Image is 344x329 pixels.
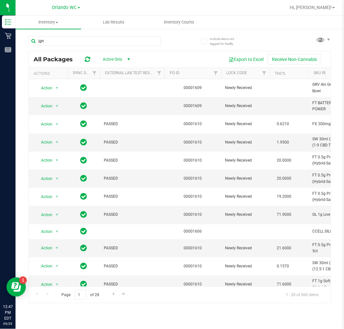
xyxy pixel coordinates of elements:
[259,68,270,79] a: Filter
[53,192,61,201] span: select
[89,68,100,79] a: Filter
[35,244,53,253] span: Action
[81,210,87,219] span: In Sync
[104,281,161,287] span: PASSED
[81,244,87,253] span: In Sync
[275,71,285,76] a: THC%
[104,245,161,251] span: PASSED
[35,192,53,201] span: Action
[35,120,53,129] span: Action
[184,282,202,286] a: 00001610
[184,122,202,126] a: 00001610
[52,5,77,10] span: Orlando WC
[53,244,61,253] span: select
[53,84,61,93] span: select
[170,71,179,75] a: PO ID
[81,138,87,147] span: In Sync
[53,210,61,219] span: select
[53,120,61,129] span: select
[53,174,61,183] span: select
[184,104,202,108] a: 00001609
[184,194,202,199] a: 00001610
[53,262,61,271] span: select
[210,36,242,46] span: Include items not tagged for facility
[73,71,98,75] a: Sync Status
[34,56,79,63] span: All Packages
[35,280,53,289] span: Action
[104,263,161,269] span: PASSED
[274,244,295,253] span: 21.6000
[281,290,324,300] span: 1 - 20 of 560 items
[53,138,61,147] span: select
[81,192,87,201] span: In Sync
[3,321,13,326] p: 09/29
[225,175,266,182] span: Newly Received
[225,263,266,269] span: Newly Received
[35,138,53,147] span: Action
[16,15,81,29] a: Inventory
[3,304,13,321] p: 12:47 PM EDT
[225,157,266,164] span: Newly Received
[225,245,266,251] span: Newly Received
[119,290,129,299] a: Go to the last page
[104,194,161,200] span: PASSED
[274,156,295,165] span: 20.0000
[35,210,53,219] span: Action
[35,102,53,111] span: Action
[81,174,87,183] span: In Sync
[104,175,161,182] span: PASSED
[81,280,87,289] span: In Sync
[184,176,202,181] a: 00001610
[5,33,11,39] inline-svg: Retail
[154,68,165,79] a: Filter
[35,156,53,165] span: Action
[81,156,87,165] span: In Sync
[81,15,147,29] a: Lab Results
[225,194,266,200] span: Newly Received
[104,212,161,218] span: PASSED
[104,139,161,145] span: PASSED
[81,83,87,92] span: In Sync
[274,119,292,129] span: 0.6210
[226,71,247,75] a: Lock Code
[274,138,292,147] span: 1.9500
[16,19,81,25] span: Inventory
[53,102,61,111] span: select
[274,210,295,219] span: 71.9000
[81,119,87,128] span: In Sync
[53,156,61,165] span: select
[225,103,266,109] span: Newly Received
[35,227,53,236] span: Action
[81,101,87,110] span: In Sync
[53,227,61,236] span: select
[184,212,202,217] a: 00001610
[5,19,11,25] inline-svg: Inventory
[274,262,292,271] span: 0.1570
[81,227,87,236] span: In Sync
[35,84,53,93] span: Action
[104,157,161,164] span: PASSED
[225,139,266,145] span: Newly Received
[34,71,65,76] div: Actions
[274,280,295,289] span: 71.6000
[75,290,86,300] input: 1
[81,262,87,271] span: In Sync
[94,19,133,25] span: Lab Results
[5,46,11,53] inline-svg: Reports
[225,121,266,127] span: Newly Received
[225,212,266,218] span: Newly Received
[225,85,266,91] span: Newly Received
[35,174,53,183] span: Action
[109,290,118,299] a: Go to the next page
[184,229,202,234] a: 00001606
[146,15,212,29] a: Inventory Counts
[53,280,61,289] span: select
[184,264,202,268] a: 00001610
[224,54,268,65] button: Export to Excel
[184,140,202,145] a: 00001610
[184,85,202,90] a: 00001609
[155,19,203,25] span: Inventory Counts
[290,5,332,10] span: Hi, [PERSON_NAME]!
[28,36,161,46] input: Search Package ID, Item Name, SKU, Lot or Part Number...
[104,121,161,127] span: PASSED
